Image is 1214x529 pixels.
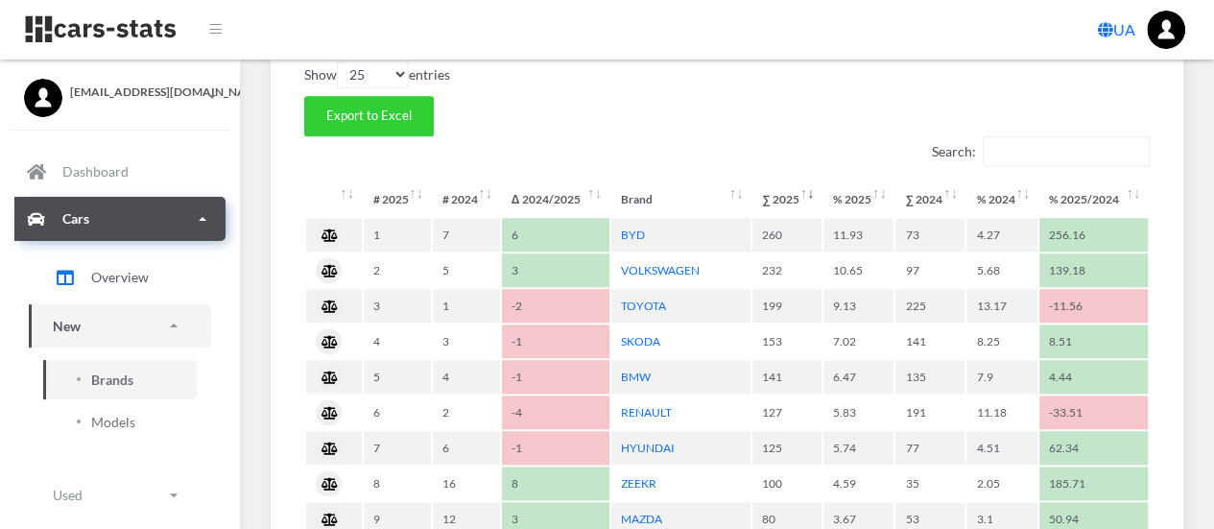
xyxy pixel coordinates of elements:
[895,289,964,323] td: 225
[621,512,662,526] a: MAZDA
[621,228,645,242] a: BYD
[502,325,609,358] td: -1
[621,299,666,313] a: TOYOTA
[29,473,211,517] a: Used
[53,314,81,338] p: New
[70,84,216,101] span: [EMAIL_ADDRESS][DOMAIN_NAME]
[823,431,893,465] td: 5.74
[62,206,89,230] p: Cars
[364,253,431,287] td: 2
[433,396,500,429] td: 2
[306,182,362,216] th: : activate to sort column ascending
[502,289,609,323] td: -2
[752,182,821,216] th: ∑&nbsp;2025: activate to sort column ascending
[1090,11,1143,49] a: UA
[1039,289,1148,323] td: -11.56
[752,431,821,465] td: 125
[1039,396,1148,429] td: -33.51
[895,360,964,394] td: 135
[621,405,672,420] a: RENAULT
[895,396,964,429] td: 191
[433,360,500,394] td: 4
[43,402,197,442] a: Models
[14,150,226,194] a: Dashboard
[364,467,431,500] td: 8
[433,467,500,500] td: 16
[502,360,609,394] td: -1
[823,182,893,216] th: %&nbsp;2025: activate to sort column ascending
[966,431,1036,465] td: 4.51
[932,136,1150,166] label: Search:
[895,182,964,216] th: ∑&nbsp;2024: activate to sort column ascending
[752,396,821,429] td: 127
[304,60,450,88] label: Show entries
[29,304,211,348] a: New
[1039,467,1148,500] td: 185.71
[823,396,893,429] td: 5.83
[752,325,821,358] td: 153
[895,218,964,252] td: 73
[895,467,964,500] td: 35
[502,253,609,287] td: 3
[29,253,211,301] a: Overview
[502,396,609,429] td: -4
[364,325,431,358] td: 4
[364,182,431,216] th: #&nbsp;2025: activate to sort column ascending
[304,96,434,136] button: Export to Excel
[53,483,83,507] p: Used
[895,253,964,287] td: 97
[364,360,431,394] td: 5
[91,267,149,287] span: Overview
[966,396,1036,429] td: 11.18
[895,325,964,358] td: 141
[433,325,500,358] td: 3
[621,263,700,277] a: VOLKSWAGEN
[62,159,129,183] p: Dashboard
[983,136,1150,166] input: Search:
[823,218,893,252] td: 11.93
[621,370,651,384] a: BMW
[1147,11,1185,49] img: ...
[966,360,1036,394] td: 7.9
[1039,431,1148,465] td: 62.34
[966,218,1036,252] td: 4.27
[433,289,500,323] td: 1
[752,218,821,252] td: 260
[752,289,821,323] td: 199
[752,360,821,394] td: 141
[823,289,893,323] td: 9.13
[364,431,431,465] td: 7
[502,431,609,465] td: -1
[1039,325,1148,358] td: 8.51
[1039,253,1148,287] td: 139.18
[621,441,675,455] a: HYUNDAI
[611,182,750,216] th: Brand: activate to sort column ascending
[966,325,1036,358] td: 8.25
[621,476,656,491] a: ZEEKR
[823,325,893,358] td: 7.02
[752,467,821,500] td: 100
[24,79,216,101] a: [EMAIL_ADDRESS][DOMAIN_NAME]
[823,360,893,394] td: 6.47
[433,182,500,216] th: #&nbsp;2024: activate to sort column ascending
[364,396,431,429] td: 6
[621,334,660,349] a: SKODA
[1039,182,1148,216] th: %&nbsp;2025/2024: activate to sort column ascending
[364,289,431,323] td: 3
[91,412,135,432] span: Models
[823,467,893,500] td: 4.59
[823,253,893,287] td: 10.65
[502,467,609,500] td: 8
[895,431,964,465] td: 77
[966,253,1036,287] td: 5.68
[433,218,500,252] td: 7
[326,108,411,123] span: Export to Excel
[43,360,197,399] a: Brands
[502,218,609,252] td: 6
[966,182,1036,216] th: %&nbsp;2024: activate to sort column ascending
[752,253,821,287] td: 232
[91,370,133,390] span: Brands
[337,60,409,88] select: Showentries
[24,14,178,44] img: navbar brand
